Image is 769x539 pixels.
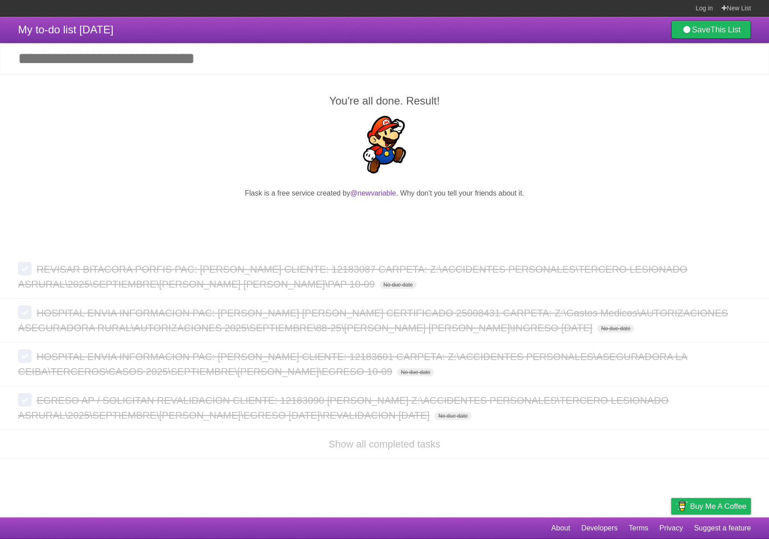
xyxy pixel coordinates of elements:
span: REVISAR BITACORA PORFIS PAC: [PERSON_NAME] CLIENTE: 12183087 CARPETA: Z:\ACCIDENTES PERSONALES\TE... [18,264,687,290]
img: Buy me a coffee [676,498,688,514]
span: EGRESO AP / SOLICITAN REVALIDACION CLIENTE: 12183090 [PERSON_NAME] Z:\ACCIDENTES PERSONALES\TERCE... [18,395,668,421]
a: Buy me a coffee [671,498,751,515]
span: HOSPITAL ENVIA INFORMACION PAC: [PERSON_NAME] CLIENTE: 12183601 CARPETA: Z:\ACCIDENTES PERSONALES... [18,351,687,377]
a: Developers [581,520,618,537]
span: No due date [435,412,471,420]
p: Flask is a free service created by . Why don't you tell your friends about it. [18,188,751,199]
label: Done [18,262,32,275]
a: @newvariable [350,189,396,197]
span: No due date [597,324,634,333]
a: Privacy [659,520,683,537]
b: This List [710,25,741,34]
label: Done [18,306,32,319]
a: SaveThis List [671,21,751,39]
label: Done [18,393,32,407]
a: About [551,520,570,537]
h2: You're all done. Result! [18,93,751,109]
a: Terms [629,520,649,537]
label: Done [18,349,32,363]
span: No due date [380,281,417,289]
span: No due date [397,368,434,376]
span: HOSPITAL ENVIA INFORMACION PAC: [PERSON_NAME] [PERSON_NAME] CERTIFICADO 25008431 CARPETA: Z:\Gast... [18,307,728,333]
img: Super Mario [356,116,413,174]
a: Suggest a feature [694,520,751,537]
iframe: X Post Button [368,210,401,223]
span: Buy me a coffee [690,498,746,514]
a: Show all completed tasks [329,439,440,450]
span: My to-do list [DATE] [18,23,114,36]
